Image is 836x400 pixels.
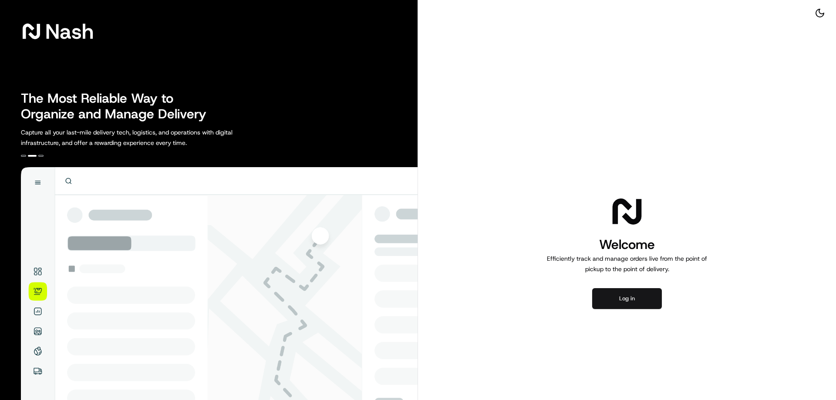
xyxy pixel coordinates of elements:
h1: Welcome [543,236,711,253]
p: Efficiently track and manage orders live from the point of pickup to the point of delivery. [543,253,711,274]
span: Nash [45,23,94,40]
h2: The Most Reliable Way to Organize and Manage Delivery [21,91,216,122]
button: Log in [592,288,662,309]
p: Capture all your last-mile delivery tech, logistics, and operations with digital infrastructure, ... [21,127,272,148]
